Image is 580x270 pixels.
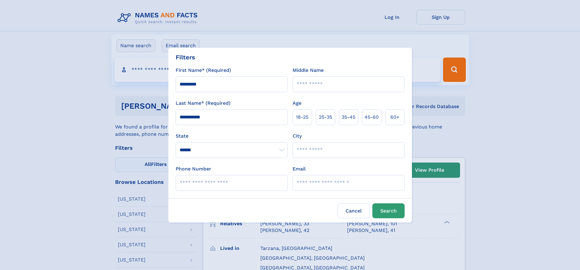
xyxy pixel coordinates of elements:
button: Search [372,203,405,218]
label: Middle Name [293,67,324,74]
span: 45‑60 [364,114,379,121]
span: 35‑45 [342,114,355,121]
span: 25‑35 [319,114,332,121]
label: State [176,132,288,140]
label: Last Name* (Required) [176,100,230,107]
label: Phone Number [176,165,211,173]
div: Filters [176,53,195,62]
label: City [293,132,302,140]
label: Email [293,165,306,173]
label: Cancel [338,203,370,218]
span: 18‑25 [296,114,308,121]
label: Age [293,100,301,107]
span: 60+ [390,114,399,121]
label: First Name* (Required) [176,67,231,74]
